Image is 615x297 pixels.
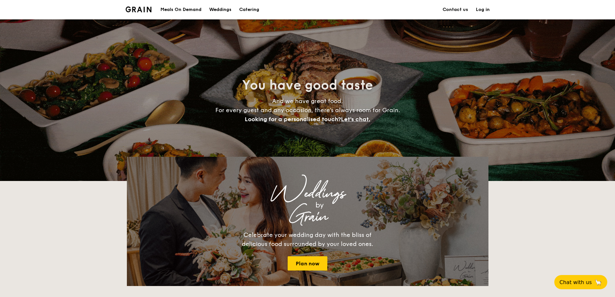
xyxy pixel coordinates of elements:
a: Plan now [288,256,327,270]
span: And we have great food. For every guest and any occasion, there’s always room for Grain. [215,98,400,123]
div: Celebrate your wedding day with the bliss of delicious food surrounded by your loved ones. [235,230,380,249]
div: Grain [184,211,432,223]
span: You have good taste [242,78,373,93]
span: Looking for a personalised touch? [245,116,341,123]
span: Chat with us [559,279,592,285]
div: Loading menus magically... [127,151,488,157]
a: Logotype [126,6,152,12]
div: Weddings [184,188,432,199]
img: Grain [126,6,152,12]
span: 🦙 [594,279,602,286]
div: by [208,199,432,211]
button: Chat with us🦙 [554,275,607,289]
span: Let's chat. [341,116,370,123]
